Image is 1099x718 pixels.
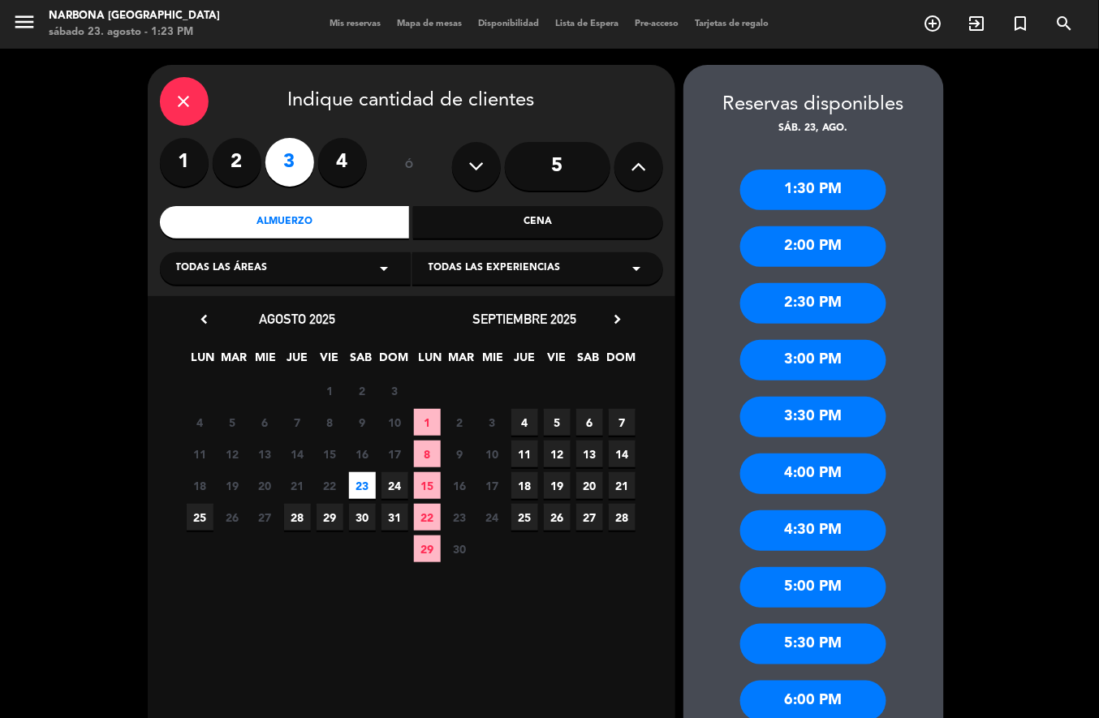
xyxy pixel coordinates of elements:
label: 3 [265,138,314,187]
span: 7 [284,409,311,436]
span: 5 [219,409,246,436]
span: 27 [576,504,603,531]
span: 17 [381,441,408,467]
span: 26 [544,504,571,531]
span: 3 [381,377,408,404]
div: Narbona [GEOGRAPHIC_DATA] [49,8,220,24]
div: Indique cantidad de clientes [160,77,663,126]
span: 16 [349,441,376,467]
div: 2:00 PM [740,226,886,267]
span: Mis reservas [322,19,390,28]
div: 3:00 PM [740,340,886,380]
span: 11 [511,441,538,467]
span: 28 [609,504,636,531]
span: 5 [544,409,571,436]
span: LUN [189,348,216,375]
div: ó [383,138,436,195]
div: 2:30 PM [740,283,886,324]
i: add_circle_outline [924,14,943,33]
span: 18 [511,472,538,499]
span: 14 [284,441,311,467]
span: 21 [284,472,311,499]
span: 23 [446,504,473,531]
div: sáb. 23, ago. [683,121,944,137]
span: Todas las áreas [176,260,268,277]
i: exit_to_app [968,14,987,33]
span: 19 [544,472,571,499]
span: agosto 2025 [260,311,336,327]
div: Reservas disponibles [683,89,944,121]
span: 2 [349,377,376,404]
span: MIE [252,348,279,375]
i: chevron_left [196,311,213,328]
span: VIE [316,348,343,375]
div: 5:00 PM [740,567,886,608]
span: 6 [576,409,603,436]
span: 15 [414,472,441,499]
span: 12 [219,441,246,467]
span: 25 [187,504,213,531]
span: 10 [479,441,506,467]
div: 3:30 PM [740,397,886,437]
span: 30 [446,535,473,562]
div: 4:00 PM [740,454,886,494]
button: menu [12,10,37,40]
i: close [175,92,194,111]
span: 20 [576,472,603,499]
div: Cena [413,206,663,239]
span: MAR [221,348,248,375]
span: 9 [446,441,473,467]
span: 28 [284,504,311,531]
span: DOM [379,348,406,375]
div: sábado 23. agosto - 1:23 PM [49,24,220,41]
span: Tarjetas de regalo [687,19,778,28]
i: arrow_drop_down [375,259,394,278]
span: 16 [446,472,473,499]
span: 7 [609,409,636,436]
label: 2 [213,138,261,187]
span: 8 [317,409,343,436]
span: 22 [317,472,343,499]
label: 4 [318,138,367,187]
span: 13 [252,441,278,467]
span: Todas las experiencias [429,260,561,277]
span: 1 [317,377,343,404]
i: menu [12,10,37,34]
span: 4 [511,409,538,436]
i: search [1055,14,1075,33]
span: Disponibilidad [471,19,548,28]
span: 2 [446,409,473,436]
span: 9 [349,409,376,436]
span: 29 [414,535,441,562]
span: Mapa de mesas [390,19,471,28]
span: 13 [576,441,603,467]
span: VIE [543,348,570,375]
span: 29 [317,504,343,531]
span: DOM [606,348,633,375]
span: 26 [219,504,246,531]
span: 21 [609,472,636,499]
span: MIE [480,348,506,375]
span: 18 [187,472,213,499]
span: 14 [609,441,636,467]
span: JUE [511,348,538,375]
span: 22 [414,504,441,531]
span: 27 [252,504,278,531]
span: 31 [381,504,408,531]
span: 15 [317,441,343,467]
span: MAR [448,348,475,375]
span: 23 [349,472,376,499]
div: Almuerzo [160,206,410,239]
div: 4:30 PM [740,510,886,551]
span: 17 [479,472,506,499]
span: Pre-acceso [627,19,687,28]
span: 11 [187,441,213,467]
span: 12 [544,441,571,467]
i: turned_in_not [1011,14,1031,33]
span: 20 [252,472,278,499]
div: 1:30 PM [740,170,886,210]
div: 5:30 PM [740,624,886,664]
span: 3 [479,409,506,436]
span: JUE [284,348,311,375]
span: 1 [414,409,441,436]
